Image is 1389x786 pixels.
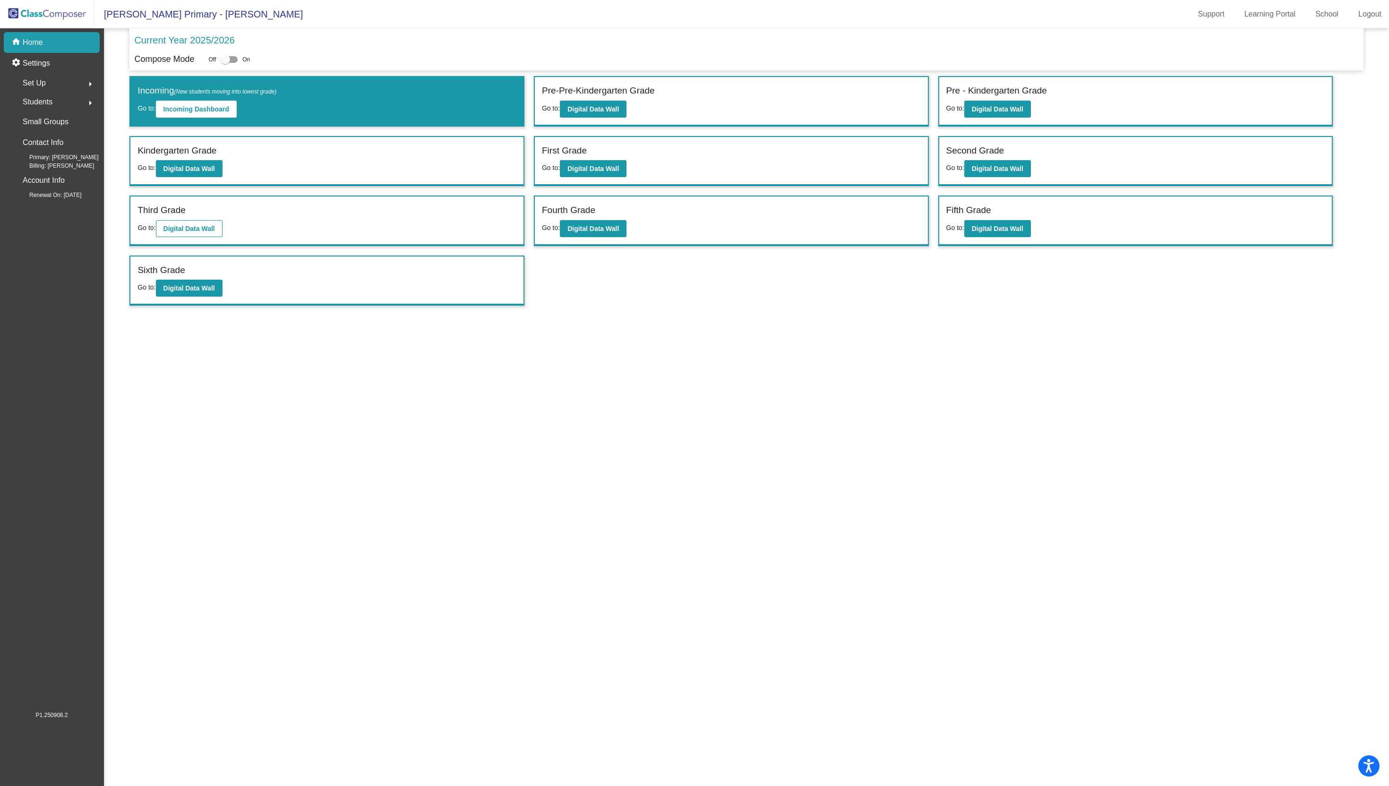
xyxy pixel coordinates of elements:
[156,280,223,297] button: Digital Data Wall
[946,164,964,171] span: Go to:
[542,144,587,158] label: First Grade
[946,224,964,231] span: Go to:
[137,164,155,171] span: Go to:
[137,84,276,98] label: Incoming
[85,78,96,90] mat-icon: arrow_right
[1237,7,1303,22] a: Learning Portal
[163,225,215,232] b: Digital Data Wall
[134,53,194,66] p: Compose Mode
[14,191,81,199] span: Renewal On: [DATE]
[137,104,155,112] span: Go to:
[542,204,595,217] label: Fourth Grade
[1191,7,1232,22] a: Support
[156,101,237,118] button: Incoming Dashboard
[542,224,560,231] span: Go to:
[242,55,250,64] span: On
[134,33,234,47] p: Current Year 2025/2026
[972,105,1023,113] b: Digital Data Wall
[11,37,23,48] mat-icon: home
[23,136,63,149] p: Contact Info
[23,77,46,90] span: Set Up
[137,264,185,277] label: Sixth Grade
[137,283,155,291] span: Go to:
[1351,7,1389,22] a: Logout
[137,144,216,158] label: Kindergarten Grade
[11,58,23,69] mat-icon: settings
[542,104,560,112] span: Go to:
[946,84,1047,98] label: Pre - Kindergarten Grade
[14,153,99,162] span: Primary: [PERSON_NAME]
[85,97,96,109] mat-icon: arrow_right
[137,204,185,217] label: Third Grade
[560,160,626,177] button: Digital Data Wall
[174,88,277,95] span: (New students moving into lowest grade)
[946,204,991,217] label: Fifth Grade
[1308,7,1346,22] a: School
[23,95,52,109] span: Students
[560,101,626,118] button: Digital Data Wall
[94,7,303,22] span: [PERSON_NAME] Primary - [PERSON_NAME]
[23,174,65,187] p: Account Info
[964,101,1031,118] button: Digital Data Wall
[23,58,50,69] p: Settings
[567,105,619,113] b: Digital Data Wall
[560,220,626,237] button: Digital Data Wall
[946,144,1004,158] label: Second Grade
[156,220,223,237] button: Digital Data Wall
[567,225,619,232] b: Digital Data Wall
[542,164,560,171] span: Go to:
[964,220,1031,237] button: Digital Data Wall
[163,284,215,292] b: Digital Data Wall
[163,165,215,172] b: Digital Data Wall
[972,225,1023,232] b: Digital Data Wall
[946,104,964,112] span: Go to:
[964,160,1031,177] button: Digital Data Wall
[137,224,155,231] span: Go to:
[208,55,216,64] span: Off
[542,84,655,98] label: Pre-Pre-Kindergarten Grade
[972,165,1023,172] b: Digital Data Wall
[14,162,94,170] span: Billing: [PERSON_NAME]
[156,160,223,177] button: Digital Data Wall
[23,37,43,48] p: Home
[23,115,69,128] p: Small Groups
[163,105,229,113] b: Incoming Dashboard
[567,165,619,172] b: Digital Data Wall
